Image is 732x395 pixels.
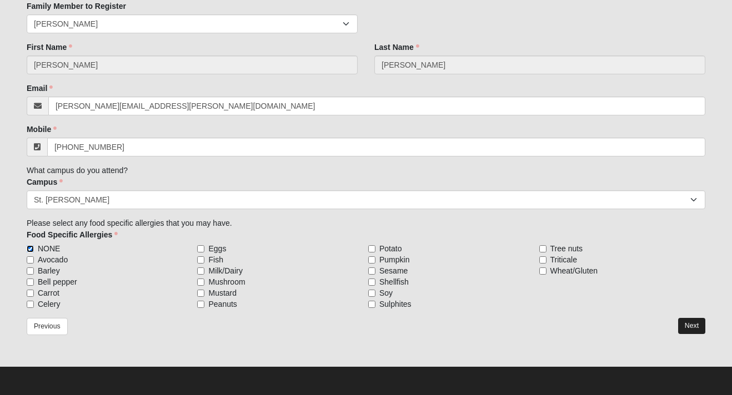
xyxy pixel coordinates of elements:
[379,276,409,287] span: Shellfish
[208,287,237,298] span: Mustard
[197,278,204,286] input: Mushroom
[379,243,402,254] span: Potato
[38,265,60,276] span: Barley
[678,318,705,334] a: Next
[27,318,68,335] a: Previous
[208,276,245,287] span: Mushroom
[208,298,237,310] span: Peanuts
[368,290,375,297] input: Soy
[539,267,547,275] input: Wheat/Gluten
[374,42,419,53] label: Last Name
[197,290,204,297] input: Mustard
[38,243,60,254] span: NONE
[27,256,34,264] input: Avocado
[38,276,77,287] span: Bell pepper
[539,245,547,252] input: Tree nuts
[197,267,204,275] input: Milk/Dairy
[379,298,412,310] span: Sulphites
[550,254,578,265] span: Triticale
[379,287,393,298] span: Soy
[197,256,204,264] input: Fish
[197,301,204,308] input: Peanuts
[27,42,72,53] label: First Name
[38,287,59,298] span: Carrot
[27,229,118,240] label: Food Specific Allergies
[379,265,408,276] span: Sesame
[368,245,375,252] input: Potato
[368,278,375,286] input: Shellfish
[539,256,547,264] input: Triticale
[379,254,409,265] span: Pumpkin
[38,298,60,310] span: Celery
[550,265,598,276] span: Wheat/Gluten
[368,267,375,275] input: Sesame
[368,301,375,308] input: Sulphites
[27,124,57,135] label: Mobile
[197,245,204,252] input: Eggs
[27,245,34,252] input: NONE
[27,1,126,12] label: Family Member to Register
[208,265,242,276] span: Milk/Dairy
[27,176,63,188] label: Campus
[208,243,226,254] span: Eggs
[27,267,34,275] input: Barley
[550,243,583,254] span: Tree nuts
[38,254,68,265] span: Avocado
[368,256,375,264] input: Pumpkin
[27,83,53,94] label: Email
[27,278,34,286] input: Bell pepper
[27,290,34,297] input: Carrot
[27,301,34,308] input: Celery
[208,254,223,265] span: Fish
